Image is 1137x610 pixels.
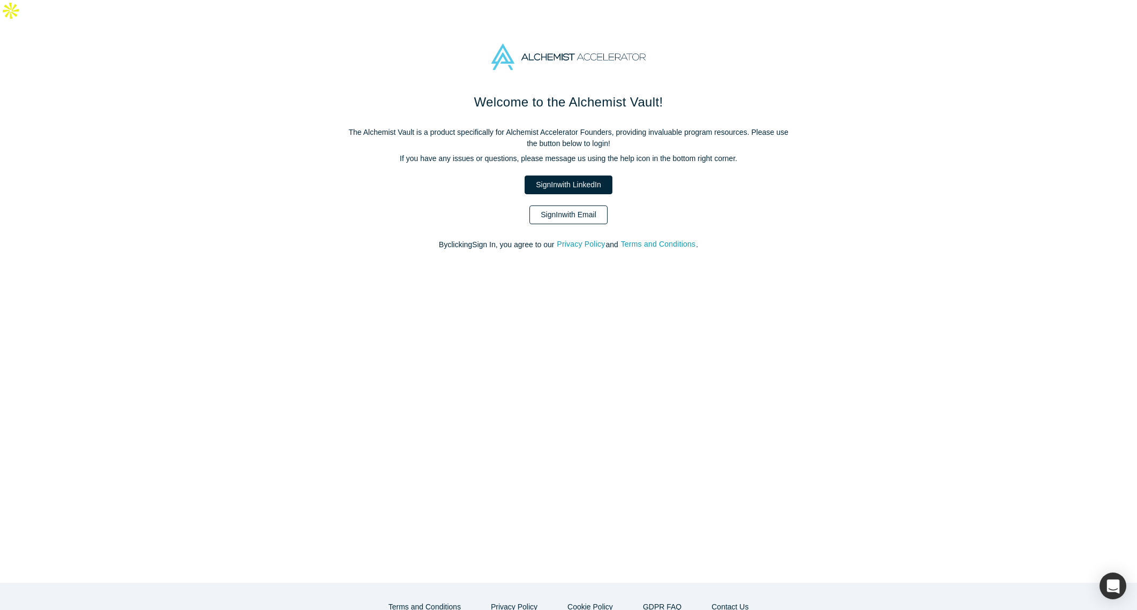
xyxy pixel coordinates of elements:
h1: Welcome to the Alchemist Vault! [344,93,793,112]
a: SignInwith LinkedIn [525,176,612,194]
button: Privacy Policy [556,238,605,250]
a: SignInwith Email [529,205,608,224]
img: Alchemist Accelerator Logo [491,44,646,70]
p: If you have any issues or questions, please message us using the help icon in the bottom right co... [344,153,793,164]
p: By clicking Sign In , you agree to our and . [344,239,793,250]
button: Terms and Conditions [620,238,696,250]
p: The Alchemist Vault is a product specifically for Alchemist Accelerator Founders, providing inval... [344,127,793,149]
